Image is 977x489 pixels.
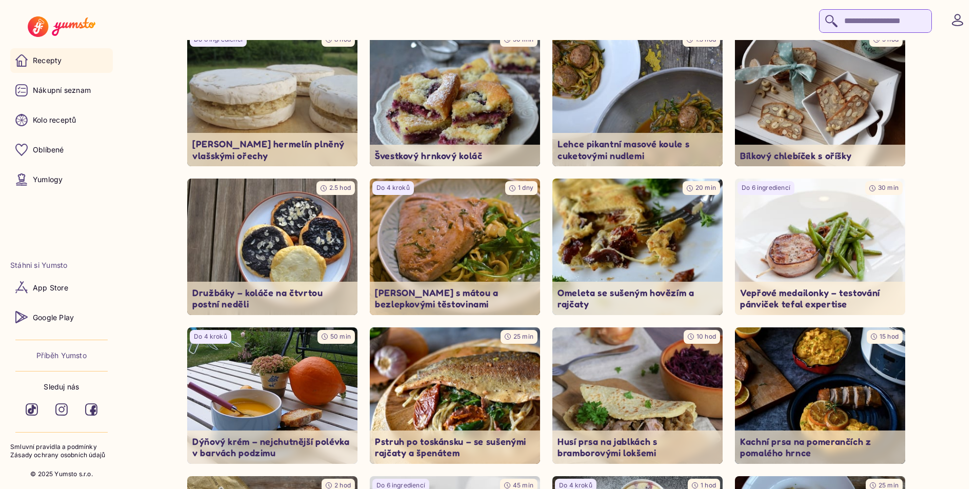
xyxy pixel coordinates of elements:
p: Lehce pikantní masové koule s cuketovými nudlemi [557,138,717,161]
img: undefined [552,30,723,167]
img: undefined [187,327,357,464]
p: Nákupní seznam [33,85,91,95]
a: Příběh Yumsto [36,350,87,361]
span: 8 hod [334,35,351,43]
p: Husí prsa na jablkách s bramborovými lokšemi [557,436,717,459]
a: undefined15 hodKachní prsa na pomerančích z pomalého hrnce [735,327,905,464]
span: 50 min [513,35,533,43]
p: [PERSON_NAME] s mátou a bezlepkovými těstovinami [375,287,535,310]
span: 2 hod [334,481,351,489]
a: undefined50 minŠvestkový hrnkový koláč [370,30,540,167]
span: 25 min [513,332,533,340]
span: 50 min [330,332,351,340]
span: 2.5 hod [329,184,351,191]
p: Švestkový hrnkový koláč [375,150,535,162]
a: undefined2.5 hodDružbáky – koláče na čtvrtou postní neděli [187,179,357,315]
span: 45 min [513,481,533,489]
span: 25 min [879,481,899,489]
p: Kolo receptů [33,115,76,125]
a: undefined10 hodHusí prsa na jablkách s bramborovými lokšemi [552,327,723,464]
img: undefined [552,327,723,464]
p: © 2025 Yumsto s.r.o. [30,470,93,479]
img: Yumsto logo [28,16,95,37]
img: undefined [735,30,905,167]
a: Kolo receptů [10,108,113,132]
p: Do 4 kroků [194,332,227,341]
img: undefined [370,327,540,464]
a: Recepty [10,48,113,73]
p: Dýňový krém – nejchutnější polévka v barvách podzimu [192,436,352,459]
span: 10 hod [696,332,716,340]
span: 1 dny [518,184,533,191]
span: 15 hod [880,332,899,340]
img: undefined [187,179,357,315]
p: Yumlogy [33,174,63,185]
a: Smluvní pravidla a podmínky [10,443,113,452]
p: App Store [33,283,68,293]
a: App Store [10,275,113,300]
a: undefinedDo 6 ingrediencí8 hod[PERSON_NAME] hermelín plněný vlašskými ořechy [187,30,357,167]
img: undefined [735,179,905,315]
p: Google Play [33,312,74,323]
p: Recepty [33,55,62,66]
a: undefined1.5 hodLehce pikantní masové koule s cuketovými nudlemi [552,30,723,167]
a: undefinedDo 4 kroků1 dny[PERSON_NAME] s mátou a bezlepkovými těstovinami [370,179,540,315]
a: Nákupní seznam [10,78,113,103]
p: Do 4 kroků [376,184,410,192]
a: undefinedDo 4 kroků50 minDýňový krém – nejchutnější polévka v barvách podzimu [187,327,357,464]
img: undefined [735,327,905,464]
img: undefined [552,179,723,315]
img: undefined [370,179,540,315]
a: undefined25 minPstruh po toskánsku – se sušenými rajčaty a špenátem [370,327,540,464]
a: Google Play [10,305,113,329]
span: 30 min [878,184,899,191]
img: undefined [370,30,540,167]
span: 20 min [695,184,716,191]
a: Yumlogy [10,167,113,192]
p: [PERSON_NAME] hermelín plněný vlašskými ořechy [192,138,352,161]
span: 9 hod [882,35,899,43]
p: Kachní prsa na pomerančích z pomalého hrnce [740,436,900,459]
p: Omeleta se sušeným hovězím a rajčaty [557,287,717,310]
a: Zásady ochrany osobních údajů [10,451,113,460]
p: Do 6 ingrediencí [742,184,790,192]
p: Pstruh po toskánsku – se sušenými rajčaty a špenátem [375,436,535,459]
p: Vepřové medailonky – testování pánviček tefal expertise [740,287,900,310]
span: 1 hod [701,481,716,489]
li: Stáhni si Yumsto [10,260,113,270]
p: Oblíbené [33,145,64,155]
a: undefinedDo 6 ingrediencí30 minVepřové medailonky – testování pánviček tefal expertise [735,179,905,315]
a: undefined9 hodBílkový chlebíček s oříšky [735,30,905,167]
img: undefined [187,30,357,167]
p: Sleduj nás [44,382,79,392]
a: undefined20 minOmeleta se sušeným hovězím a rajčaty [552,179,723,315]
span: 1.5 hod [695,35,716,43]
a: Oblíbené [10,138,113,162]
p: Bílkový chlebíček s oříšky [740,150,900,162]
p: Družbáky – koláče na čtvrtou postní neděli [192,287,352,310]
